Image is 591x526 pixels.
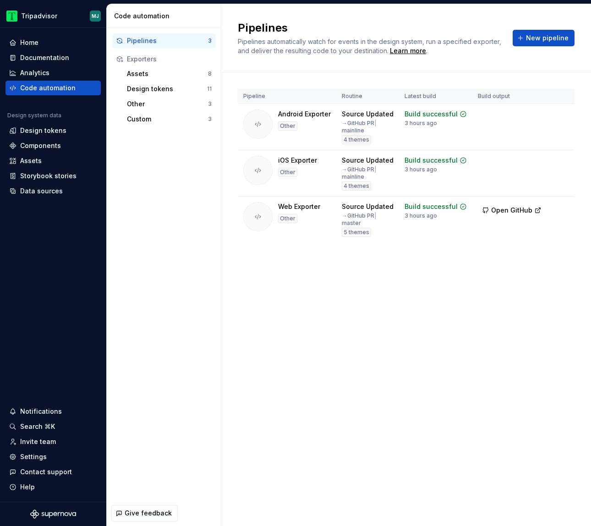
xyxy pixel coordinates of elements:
div: 3 hours ago [405,120,437,127]
th: Build output [472,89,551,104]
div: Exporters [127,55,212,64]
div: Components [20,141,61,150]
h2: Pipelines [238,21,502,35]
div: Source Updated [342,156,394,165]
span: 4 themes [344,136,369,143]
div: Build successful [405,202,458,211]
div: Search ⌘K [20,422,55,431]
a: Learn more [390,46,426,55]
th: Latest build [399,89,472,104]
div: Code automation [20,83,76,93]
div: 8 [208,70,212,77]
button: New pipeline [513,30,575,46]
a: Assets [5,153,101,168]
a: Invite team [5,434,101,449]
div: 11 [207,85,212,93]
div: Other [278,168,297,177]
div: Build successful [405,156,458,165]
span: New pipeline [526,33,569,43]
button: TripadvisorMJ [2,6,104,26]
div: → GitHub PR master [342,212,394,227]
a: Documentation [5,50,101,65]
button: Help [5,480,101,494]
span: . [389,48,427,55]
button: Notifications [5,404,101,419]
div: 3 [208,100,212,108]
div: Other [278,121,297,131]
button: Other3 [123,97,215,111]
span: Open GitHub [491,206,532,215]
div: 3 hours ago [405,166,437,173]
span: | [374,166,377,173]
th: Pipeline [238,89,336,104]
div: Custom [127,115,208,124]
div: Tripadvisor [21,11,57,21]
button: Pipelines3 [112,33,215,48]
div: Analytics [20,68,49,77]
th: Routine [336,89,399,104]
div: Home [20,38,38,47]
button: Open GitHub [478,202,546,219]
a: Components [5,138,101,153]
div: Code automation [114,11,217,21]
div: Assets [20,156,42,165]
div: Source Updated [342,110,394,119]
div: Help [20,482,35,492]
div: Pipelines [127,36,208,45]
span: 4 themes [344,182,369,190]
button: Design tokens11 [123,82,215,96]
div: Other [127,99,208,109]
img: 0ed0e8b8-9446-497d-bad0-376821b19aa5.png [6,11,17,22]
button: Custom3 [123,112,215,126]
div: → GitHub PR mainline [342,166,394,181]
div: Notifications [20,407,62,416]
div: Data sources [20,186,63,196]
div: Other [278,214,297,223]
div: Android Exporter [278,110,331,119]
div: Documentation [20,53,69,62]
div: MJ [92,12,99,20]
a: Design tokens [5,123,101,138]
svg: Supernova Logo [30,510,76,519]
span: Pipelines automatically watch for events in the design system, run a specified exporter, and deli... [238,38,503,55]
div: Design tokens [20,126,66,135]
button: Assets8 [123,66,215,81]
a: Settings [5,449,101,464]
span: | [374,212,377,219]
span: 5 themes [344,229,369,236]
div: Invite team [20,437,56,446]
div: Design system data [7,112,61,119]
div: 3 [208,115,212,123]
div: Assets [127,69,208,78]
a: Open GitHub [478,208,546,215]
div: Storybook stories [20,171,77,181]
div: Settings [20,452,47,461]
button: Search ⌘K [5,419,101,434]
span: | [374,120,377,126]
div: 3 hours ago [405,212,437,219]
a: Home [5,35,101,50]
a: Data sources [5,184,101,198]
div: Web Exporter [278,202,320,211]
div: Build successful [405,110,458,119]
a: Storybook stories [5,169,101,183]
div: iOS Exporter [278,156,317,165]
div: Source Updated [342,202,394,211]
button: Give feedback [111,505,178,521]
a: Code automation [5,81,101,95]
div: Contact support [20,467,72,477]
div: → GitHub PR mainline [342,120,394,134]
button: Contact support [5,465,101,479]
div: Design tokens [127,84,207,93]
a: Analytics [5,66,101,80]
div: 3 [208,37,212,44]
span: Give feedback [125,509,172,518]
